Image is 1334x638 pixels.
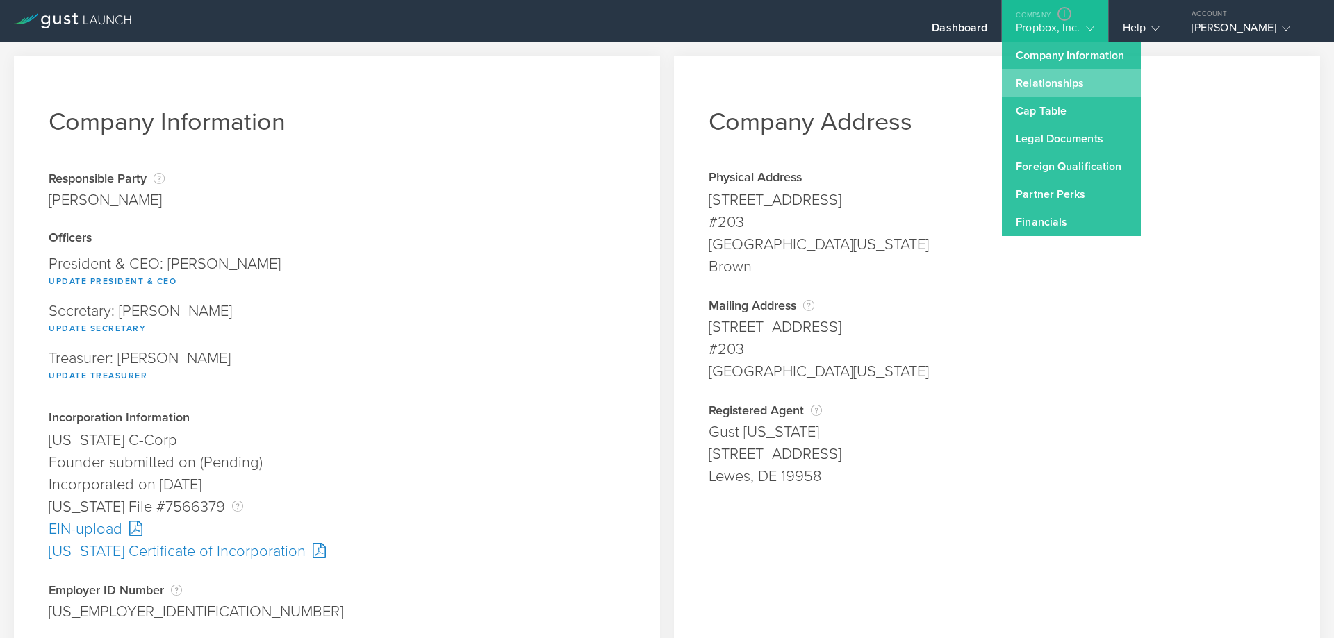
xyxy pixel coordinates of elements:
div: Help [1123,21,1160,42]
div: Propbox, Inc. [1016,21,1094,42]
div: [PERSON_NAME] [49,189,165,211]
div: Gust [US_STATE] [709,421,1285,443]
div: Brown [709,255,1285,278]
div: President & CEO: [PERSON_NAME] [49,249,625,296]
div: [PERSON_NAME] [1192,21,1310,42]
div: Physical Address [709,171,1285,185]
h1: Company Information [49,107,625,137]
div: [STREET_ADDRESS] [709,189,1285,211]
div: Treasurer: [PERSON_NAME] [49,344,625,391]
h1: Company Address [709,107,1285,137]
div: #203 [709,211,1285,233]
div: Incorporation Information [49,412,625,426]
div: [STREET_ADDRESS] [709,316,1285,338]
button: Update Secretary [49,320,146,337]
div: Responsible Party [49,171,165,185]
div: EIN-upload [49,518,625,540]
div: Secretary: [PERSON_NAME] [49,296,625,344]
button: Update President & CEO [49,273,176,289]
div: [STREET_ADDRESS] [709,443,1285,465]
div: Lewes, DE 19958 [709,465,1285,487]
div: Dashboard [932,21,987,42]
div: [GEOGRAPHIC_DATA][US_STATE] [709,233,1285,255]
div: [GEOGRAPHIC_DATA][US_STATE] [709,360,1285,383]
div: Incorporated on [DATE] [49,473,625,496]
div: [US_EMPLOYER_IDENTIFICATION_NUMBER] [49,601,625,623]
iframe: Chat Widget [1265,571,1334,638]
div: Mailing Address [709,299,1285,312]
button: Update Treasurer [49,367,147,384]
div: #203 [709,338,1285,360]
div: Employer ID Number [49,583,625,597]
div: Officers [49,232,625,246]
div: [US_STATE] C-Corp [49,429,625,451]
div: [US_STATE] File #7566379 [49,496,625,518]
div: Founder submitted on (Pending) [49,451,625,473]
div: Registered Agent [709,403,1285,417]
div: [US_STATE] Certificate of Incorporation [49,540,625,562]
